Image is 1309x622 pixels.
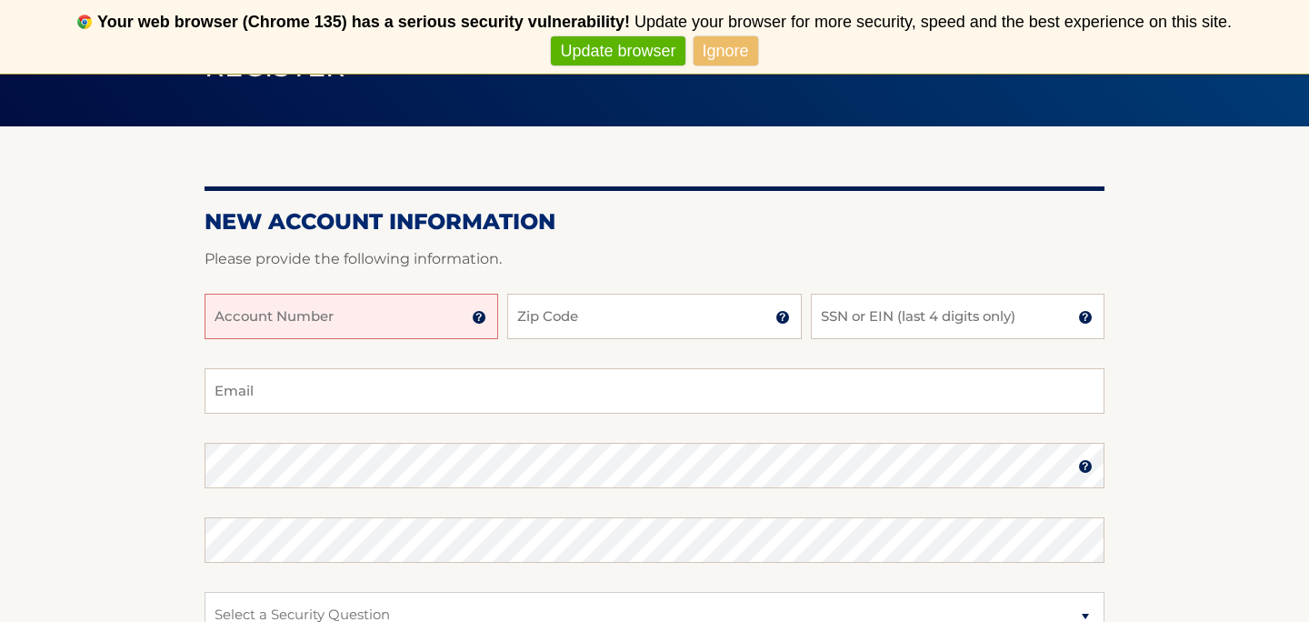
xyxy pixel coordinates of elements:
a: Ignore [694,36,758,66]
b: Your web browser (Chrome 135) has a serious security vulnerability! [97,13,630,31]
input: Zip Code [507,294,801,339]
img: tooltip.svg [775,310,790,325]
a: Update browser [551,36,684,66]
img: tooltip.svg [472,310,486,325]
span: Update your browser for more security, speed and the best experience on this site. [635,13,1232,31]
p: Please provide the following information. [205,246,1104,272]
input: SSN or EIN (last 4 digits only) [811,294,1104,339]
img: tooltip.svg [1078,459,1093,474]
img: tooltip.svg [1078,310,1093,325]
input: Account Number [205,294,498,339]
input: Email [205,368,1104,414]
h2: New Account Information [205,208,1104,236]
